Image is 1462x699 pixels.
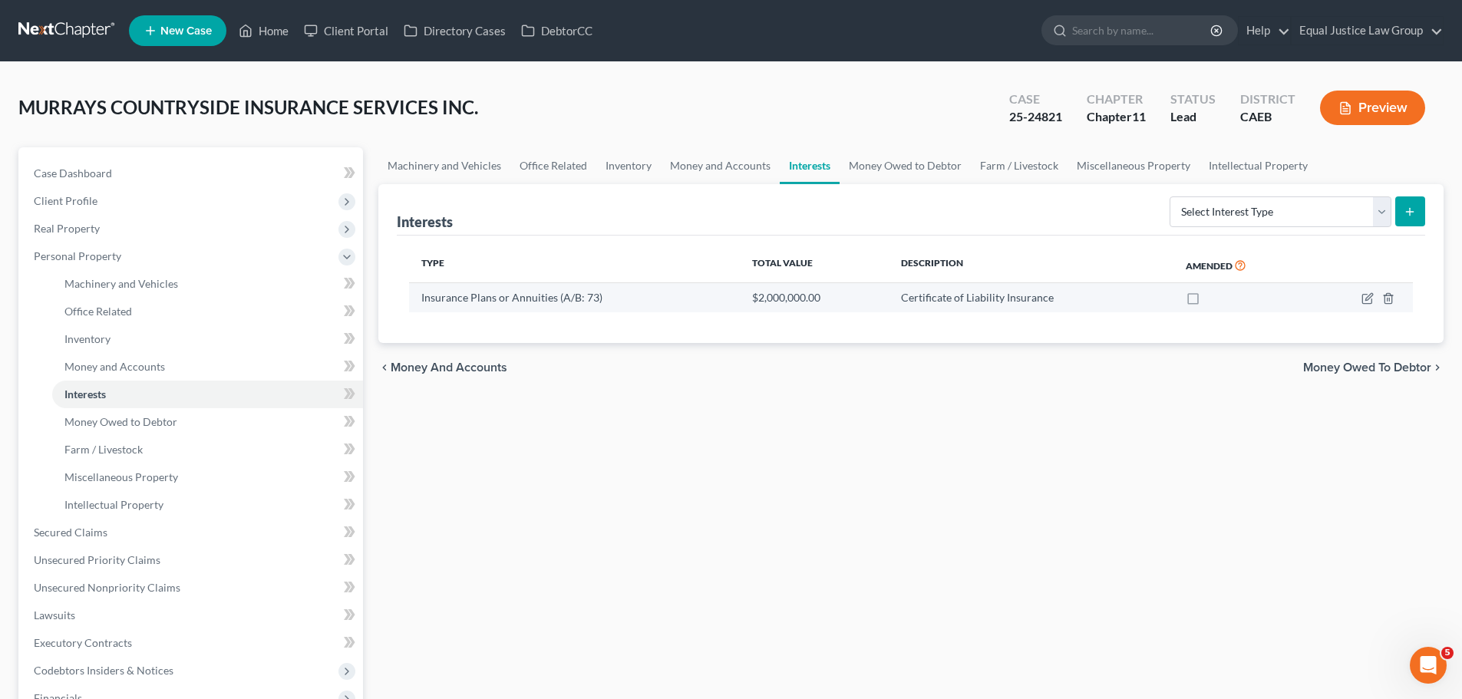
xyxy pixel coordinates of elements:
[513,17,600,45] a: DebtorCC
[34,664,173,677] span: Codebtors Insiders & Notices
[596,147,661,184] a: Inventory
[34,553,160,566] span: Unsecured Priority Claims
[34,581,180,594] span: Unsecured Nonpriority Claims
[64,415,177,428] span: Money Owed to Debtor
[1072,16,1213,45] input: Search by name...
[34,194,97,207] span: Client Profile
[378,147,510,184] a: Machinery and Vehicles
[510,147,596,184] a: Office Related
[34,526,107,539] span: Secured Claims
[1068,147,1200,184] a: Miscellaneous Property
[901,257,963,269] span: Description
[52,408,363,436] a: Money Owed to Debtor
[1200,147,1317,184] a: Intellectual Property
[34,222,100,235] span: Real Property
[21,160,363,187] a: Case Dashboard
[21,519,363,546] a: Secured Claims
[391,361,507,374] span: Money and Accounts
[160,25,212,37] span: New Case
[1292,17,1443,45] a: Equal Justice Law Group
[52,325,363,353] a: Inventory
[52,381,363,408] a: Interests
[1087,91,1146,108] div: Chapter
[1240,108,1295,126] div: CAEB
[21,574,363,602] a: Unsecured Nonpriority Claims
[64,443,143,456] span: Farm / Livestock
[21,629,363,657] a: Executory Contracts
[1170,108,1216,126] div: Lead
[752,291,820,304] span: $2,000,000.00
[64,498,163,511] span: Intellectual Property
[1303,361,1431,374] span: Money Owed to Debtor
[1410,647,1447,684] iframe: Intercom live chat
[752,257,813,269] span: Total Value
[1240,91,1295,108] div: District
[18,96,478,118] span: MURRAYS COUNTRYSIDE INSURANCE SERVICES INC.
[52,270,363,298] a: Machinery and Vehicles
[1441,647,1454,659] span: 5
[34,636,132,649] span: Executory Contracts
[1087,108,1146,126] div: Chapter
[1303,361,1444,374] button: Money Owed to Debtor chevron_right
[421,291,602,304] span: Insurance Plans or Annuities (A/B: 73)
[971,147,1068,184] a: Farm / Livestock
[840,147,971,184] a: Money Owed to Debtor
[64,332,111,345] span: Inventory
[52,436,363,463] a: Farm / Livestock
[21,602,363,629] a: Lawsuits
[64,470,178,483] span: Miscellaneous Property
[1431,361,1444,374] i: chevron_right
[1132,109,1146,124] span: 11
[64,305,132,318] span: Office Related
[52,491,363,519] a: Intellectual Property
[52,298,363,325] a: Office Related
[34,167,112,180] span: Case Dashboard
[378,361,391,374] i: chevron_left
[296,17,396,45] a: Client Portal
[52,353,363,381] a: Money and Accounts
[64,360,165,373] span: Money and Accounts
[34,249,121,262] span: Personal Property
[1320,91,1425,125] button: Preview
[378,361,507,374] button: chevron_left Money and Accounts
[64,277,178,290] span: Machinery and Vehicles
[64,387,106,401] span: Interests
[52,463,363,491] a: Miscellaneous Property
[34,608,75,622] span: Lawsuits
[780,147,840,184] a: Interests
[1239,17,1290,45] a: Help
[231,17,296,45] a: Home
[396,17,513,45] a: Directory Cases
[1009,91,1062,108] div: Case
[1009,108,1062,126] div: 25-24821
[901,291,1054,304] span: Certificate of Liability Insurance
[1186,260,1233,272] span: Amended
[397,213,453,231] div: Interests
[1170,91,1216,108] div: Status
[21,546,363,574] a: Unsecured Priority Claims
[661,147,780,184] a: Money and Accounts
[421,257,444,269] span: Type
